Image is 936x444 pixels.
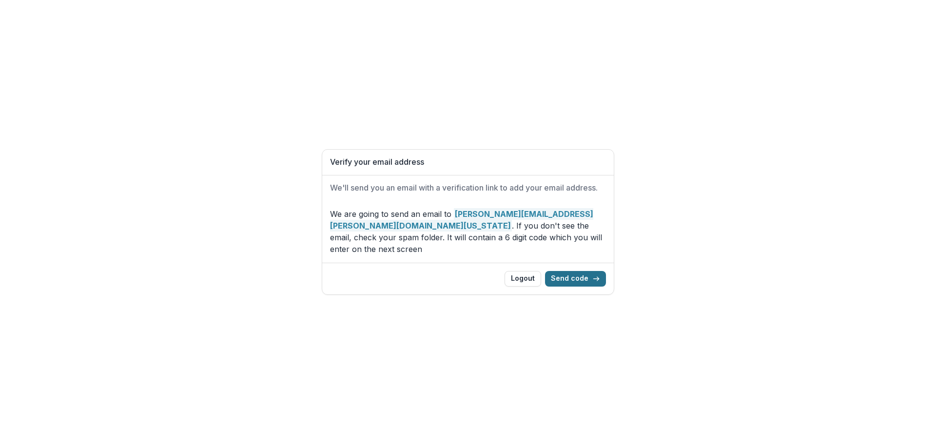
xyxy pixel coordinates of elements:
button: Logout [505,271,541,287]
button: Send code [545,271,606,287]
h1: Verify your email address [330,157,606,167]
strong: [PERSON_NAME][EMAIL_ADDRESS][PERSON_NAME][DOMAIN_NAME][US_STATE] [330,208,593,232]
h2: We'll send you an email with a verification link to add your email address. [330,183,606,193]
p: We are going to send an email to . If you don't see the email, check your spam folder. It will co... [330,208,606,255]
